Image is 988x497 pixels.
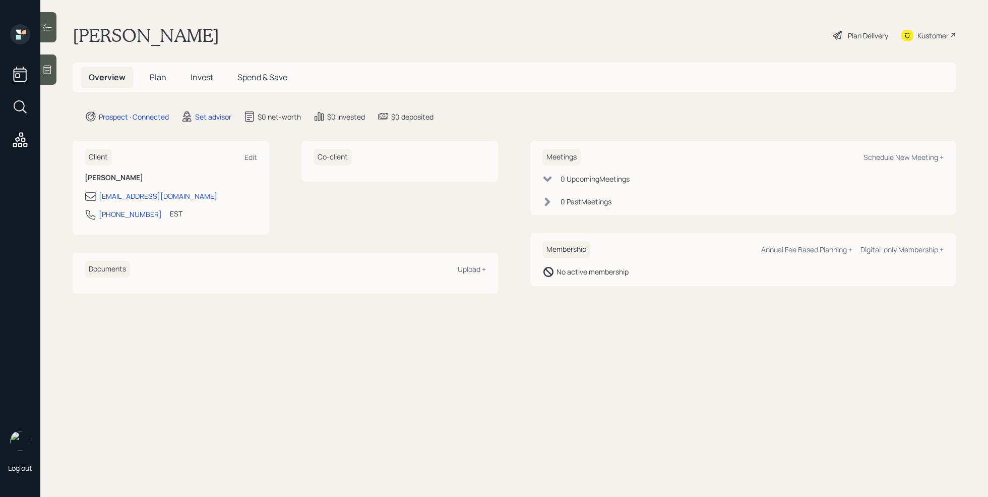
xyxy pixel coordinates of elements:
[99,209,162,219] div: [PHONE_NUMBER]
[557,266,629,277] div: No active membership
[561,196,611,207] div: 0 Past Meeting s
[848,30,888,41] div: Plan Delivery
[542,241,590,258] h6: Membership
[258,112,301,122] div: $0 net-worth
[99,112,169,122] div: Prospect · Connected
[391,112,434,122] div: $0 deposited
[85,174,257,182] h6: [PERSON_NAME]
[10,431,30,451] img: retirable_logo.png
[8,463,32,473] div: Log out
[150,72,166,83] span: Plan
[191,72,213,83] span: Invest
[170,208,182,219] div: EST
[85,149,112,165] h6: Client
[860,245,944,254] div: Digital-only Membership +
[314,149,352,165] h6: Co-client
[561,174,630,184] div: 0 Upcoming Meeting s
[237,72,287,83] span: Spend & Save
[89,72,126,83] span: Overview
[244,152,257,162] div: Edit
[85,261,130,278] h6: Documents
[542,149,581,165] h6: Meetings
[73,24,219,46] h1: [PERSON_NAME]
[917,30,949,41] div: Kustomer
[863,152,944,162] div: Schedule New Meeting +
[99,191,217,201] div: [EMAIL_ADDRESS][DOMAIN_NAME]
[458,264,486,274] div: Upload +
[195,112,231,122] div: Set advisor
[327,112,365,122] div: $0 invested
[761,245,852,254] div: Annual Fee Based Planning +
